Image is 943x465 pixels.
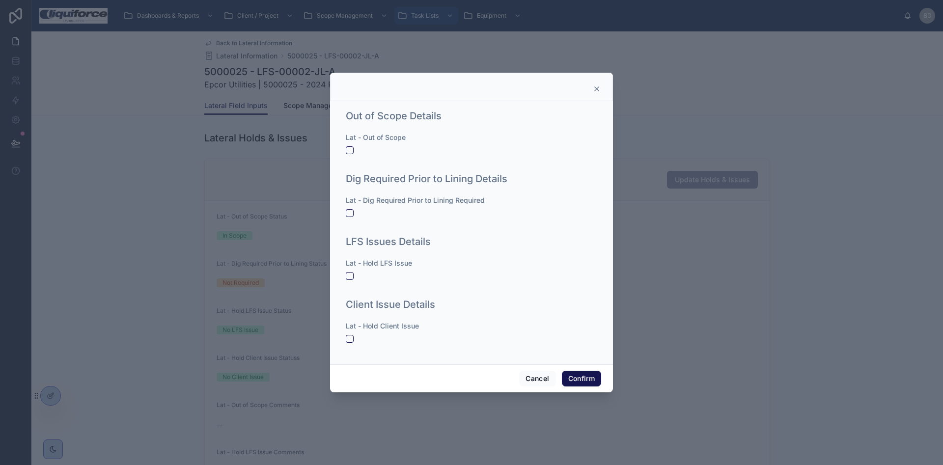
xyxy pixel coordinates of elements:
[346,109,442,123] h1: Out of Scope Details
[346,172,507,186] h1: Dig Required Prior to Lining Details
[562,371,601,386] button: Confirm
[346,196,485,204] span: Lat - Dig Required Prior to Lining Required
[346,259,412,267] span: Lat - Hold LFS Issue
[346,322,419,330] span: Lat - Hold Client Issue
[346,133,406,141] span: Lat - Out of Scope
[346,235,431,248] h1: LFS Issues Details
[519,371,555,386] button: Cancel
[346,298,435,311] h1: Client Issue Details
